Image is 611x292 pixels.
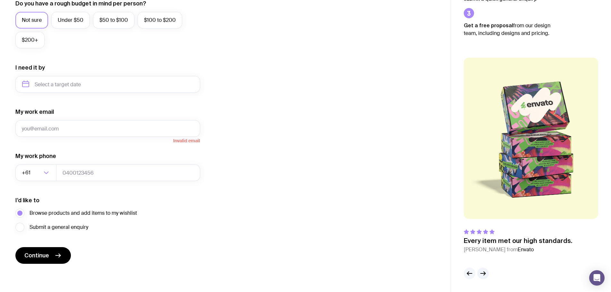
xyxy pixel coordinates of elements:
[589,270,605,286] div: Open Intercom Messenger
[464,237,573,245] p: Every item met our high standards.
[51,12,90,29] label: Under $50
[15,32,45,48] label: $200+
[93,12,134,29] label: $50 to $100
[32,164,42,181] input: Search for option
[15,152,56,160] label: My work phone
[15,247,71,264] button: Continue
[464,21,560,37] p: from our design team, including designs and pricing.
[15,76,200,93] input: Select a target date
[15,120,200,137] input: you@email.com
[15,64,45,71] label: I need it by
[30,223,88,231] span: Submit a general enquiry
[15,137,200,143] span: Invalid email
[138,12,182,29] label: $100 to $200
[30,209,137,217] span: Browse products and add items to my wishlist
[518,246,534,253] span: Envato
[56,164,200,181] input: 0400123456
[464,246,573,254] cite: [PERSON_NAME] from
[24,252,49,259] span: Continue
[15,196,39,204] label: I’d like to
[22,164,32,181] span: +61
[15,12,48,29] label: Not sure
[464,22,513,28] strong: Get a free proposal
[15,108,54,116] label: My work email
[15,164,56,181] div: Search for option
